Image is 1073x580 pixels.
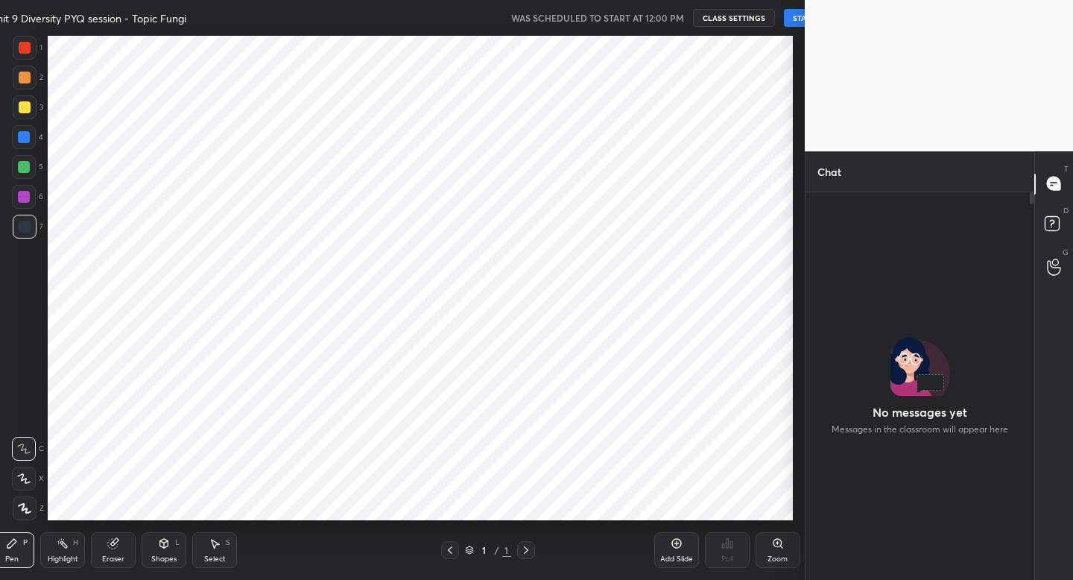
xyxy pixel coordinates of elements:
[23,539,28,546] div: P
[102,555,124,563] div: Eraser
[12,467,44,491] div: X
[805,152,853,192] p: Chat
[12,185,43,209] div: 6
[12,155,43,179] div: 5
[12,125,43,149] div: 4
[13,36,42,60] div: 1
[495,546,499,555] div: /
[1063,247,1069,258] p: G
[784,9,851,27] button: START CLASS
[511,11,684,25] h5: WAS SCHEDULED TO START AT 12:00 PM
[13,497,44,520] div: Z
[226,539,230,546] div: S
[13,95,43,119] div: 3
[693,9,775,27] button: CLASS SETTINGS
[204,555,226,563] div: Select
[12,437,44,461] div: C
[73,539,78,546] div: H
[5,555,19,563] div: Pen
[151,555,177,563] div: Shapes
[502,543,511,557] div: 1
[175,539,180,546] div: L
[477,546,492,555] div: 1
[1063,205,1069,216] p: D
[13,215,43,239] div: 7
[48,555,78,563] div: Highlight
[1064,163,1069,174] p: T
[13,66,43,89] div: 2
[767,555,788,563] div: Zoom
[660,555,693,563] div: Add Slide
